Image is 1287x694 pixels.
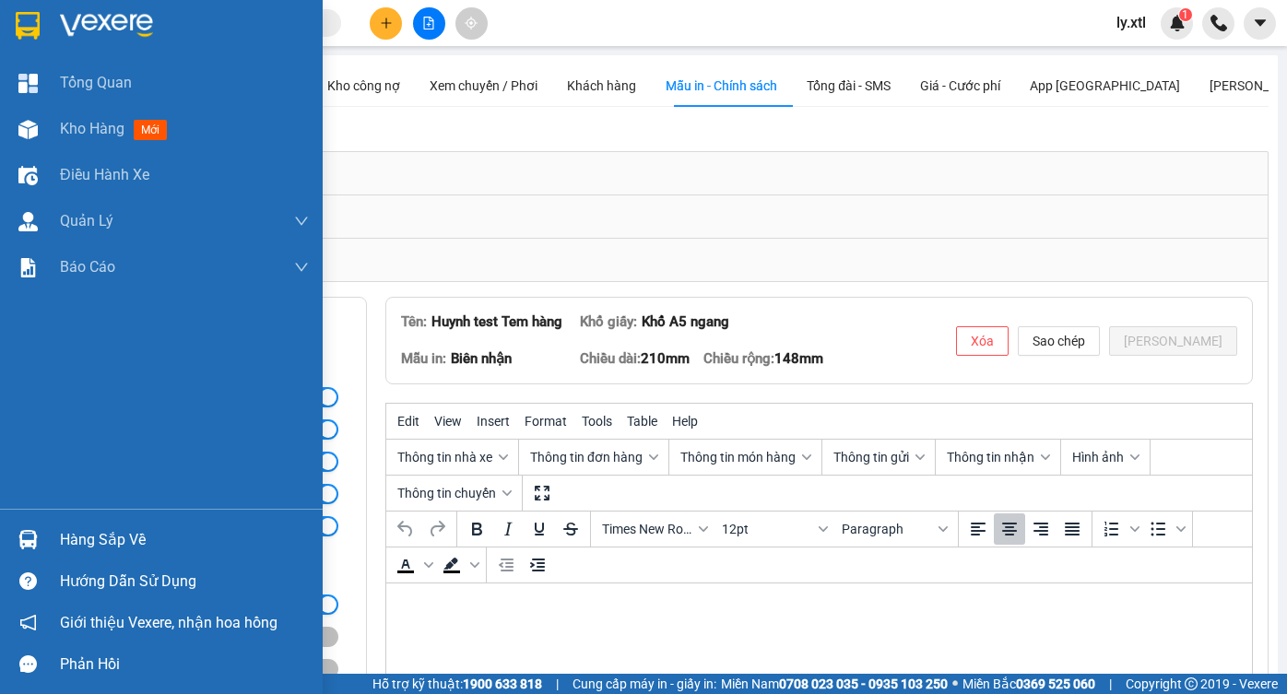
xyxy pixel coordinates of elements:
[370,7,402,40] button: plus
[956,326,1009,356] button: Xóa
[1109,326,1237,356] button: [PERSON_NAME]
[397,486,496,500] span: Thông tin chuyến
[18,530,38,549] img: warehouse-icon
[807,78,891,93] span: Tổng đài - SMS
[672,414,698,429] span: Help
[971,331,994,351] span: Xóa
[1182,8,1188,21] span: 1
[492,513,524,545] button: Italic
[1252,15,1269,31] span: caret-down
[413,7,445,40] button: file-add
[673,441,818,473] button: Thông tin món hàng
[390,441,514,473] button: Thông tin nhà xe
[555,513,586,545] button: Strikethrough
[74,122,1269,142] div: Cấu hình thông tin Nhà xe
[390,477,518,509] button: Thông tin chuyến
[1244,7,1276,40] button: caret-down
[18,166,38,185] img: warehouse-icon
[947,450,1034,465] span: Thông tin nhận
[461,513,492,545] button: Bold
[1142,513,1188,545] div: Bullet list
[294,260,309,275] span: down
[372,674,542,694] span: Hỗ trợ kỹ thuật:
[60,120,124,137] span: Kho hàng
[490,549,522,581] button: Decrease indent
[779,676,948,691] strong: 0708 023 035 - 0935 103 250
[294,214,309,229] span: down
[380,17,393,29] span: plus
[580,313,637,330] span: Khổ giấy:
[567,76,636,96] div: Khách hàng
[627,414,657,429] span: Table
[1018,326,1100,356] button: Sao chép
[421,513,453,545] button: Redo
[1185,677,1198,690] span: copyright
[75,152,1268,194] div: Biên lai gửi khách
[60,651,309,678] div: Phản hồi
[18,212,38,231] img: warehouse-icon
[327,76,400,96] div: Kho công nợ
[60,255,115,278] span: Báo cáo
[16,12,40,40] img: logo-vxr
[994,513,1025,545] button: Align center
[1109,674,1112,694] span: |
[1210,15,1227,31] img: phone-icon
[1096,513,1142,545] div: Numbered list
[60,526,309,554] div: Hàng sắp về
[430,78,537,93] span: Xem chuyến / Phơi
[666,78,777,93] span: Mẫu in - Chính sách
[397,450,492,465] span: Thông tin nhà xe
[60,209,113,232] span: Quản Lý
[18,120,38,139] img: warehouse-icon
[436,549,482,581] div: Background color
[1065,441,1146,473] button: Hình ảnh
[60,163,149,186] span: Điều hành xe
[19,655,37,673] span: message
[431,312,562,334] div: Huynh test Tem hàng
[134,120,167,140] span: mới
[530,450,643,465] span: Thông tin đơn hàng
[680,450,796,465] span: Thông tin món hàng
[525,414,567,429] span: Format
[595,513,714,545] button: Fonts
[580,350,641,367] span: Chiều dài:
[642,312,729,334] div: Khổ A5 ngang
[18,74,38,93] img: dashboard-icon
[842,522,932,536] span: Paragraph
[952,680,958,688] span: ⚪️
[18,258,38,277] img: solution-icon
[401,313,427,330] span: Tên:
[19,614,37,631] span: notification
[722,522,812,536] span: 12pt
[465,17,478,29] span: aim
[962,513,994,545] button: Align left
[75,239,1268,281] div: Cấu hình mẫu in
[390,549,436,581] div: Text color
[19,572,37,590] span: question-circle
[1033,331,1085,351] span: Sao chép
[522,549,553,581] button: Increase indent
[455,7,488,40] button: aim
[451,348,512,371] div: Biên nhận
[962,674,1095,694] span: Miền Bắc
[60,568,309,595] div: Hướng dẫn sử dụng
[703,350,774,367] span: Chiều rộng:
[523,441,665,473] button: Thông tin đơn hàng
[1072,450,1124,465] span: Hình ảnh
[1030,76,1180,96] div: App [GEOGRAPHIC_DATA]
[390,513,421,545] button: Undo
[463,676,542,691] strong: 1900 633 818
[397,414,419,429] span: Edit
[524,513,555,545] button: Underline
[833,450,909,465] span: Thông tin gửi
[920,78,1000,93] span: Giá - Cước phí
[573,674,716,694] span: Cung cấp máy in - giấy in:
[1179,8,1192,21] sup: 1
[60,611,277,634] span: Giới thiệu Vexere, nhận hoa hồng
[1016,676,1095,691] strong: 0369 525 060
[582,414,612,429] span: Tools
[1057,513,1088,545] button: Justify
[422,17,435,29] span: file-add
[401,350,446,367] span: Mẫu in:
[826,441,931,473] button: Thông tin gửi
